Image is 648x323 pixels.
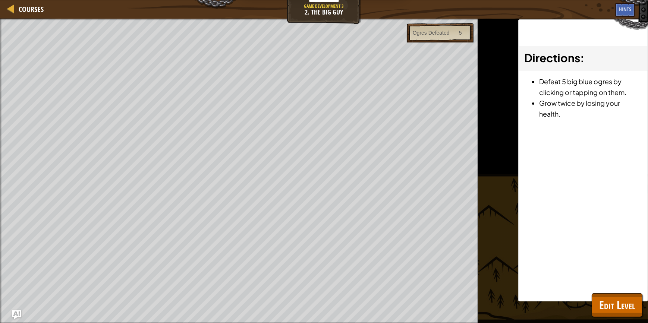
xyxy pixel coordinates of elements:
li: Grow twice by losing your health. [539,98,642,119]
span: Edit Level [599,297,635,313]
a: Courses [15,4,44,14]
button: Ask AI [12,310,21,319]
li: Defeat 5 big blue ogres by clicking or tapping on them. [539,76,642,98]
div: 5 [459,29,462,37]
button: Edit Level [592,293,642,317]
span: Directions [524,51,580,65]
span: Hints [619,6,631,13]
span: Courses [19,4,44,14]
h3: : [524,50,642,66]
div: Ogres Defeated [413,29,450,37]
